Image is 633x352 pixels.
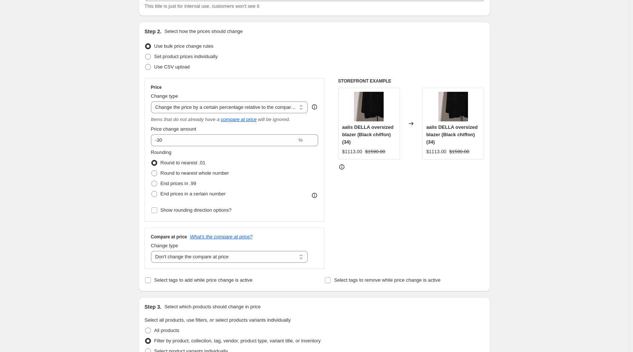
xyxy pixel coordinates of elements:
div: help [311,103,318,111]
span: Change type [151,93,178,99]
span: All products [154,328,179,333]
span: This title is just for internal use, customers won't see it [145,3,259,9]
div: $1113.00 [342,148,362,155]
strike: $1590.00 [365,148,385,155]
i: will be ignored. [258,117,290,122]
input: -20 [151,134,297,146]
img: W5-19_80x.jpg [354,92,384,121]
span: Price change amount [151,126,196,132]
span: Change type [151,243,178,248]
h2: Step 3. [145,303,162,311]
span: Select all products, use filters, or select products variants individually [145,317,291,323]
span: Show rounding direction options? [161,207,232,213]
span: Filter by product, collection, tag, vendor, product type, variant title, or inventory [154,338,321,343]
span: Round to nearest whole number [161,170,229,176]
img: W5-19_80x.jpg [438,92,468,121]
span: aalis DELLA oversized blazer (Black chiffon) (34) [342,124,394,145]
button: compare at price [221,117,257,122]
span: aalis DELLA oversized blazer (Black chiffon) (34) [426,124,478,145]
span: Use CSV upload [154,64,190,70]
p: Select which products should change in price [164,303,260,311]
span: Use bulk price change rules [154,43,213,49]
span: Select tags to remove while price change is active [334,277,441,283]
button: What's the compare at price? [190,234,253,239]
span: Select tags to add while price change is active [154,277,253,283]
strike: $1590.00 [449,148,469,155]
h3: Compare at price [151,234,187,240]
span: End prices in .99 [161,181,196,186]
p: Select how the prices should change [164,28,243,35]
h3: Price [151,84,162,90]
div: $1113.00 [426,148,446,155]
span: Round to nearest .01 [161,160,205,165]
span: Set product prices individually [154,54,218,59]
span: End prices in a certain number [161,191,226,197]
span: Rounding [151,150,172,155]
h2: Step 2. [145,28,162,35]
span: % [298,137,303,143]
h6: STOREFRONT EXAMPLE [338,78,484,84]
i: Items that do not already have a [151,117,220,122]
